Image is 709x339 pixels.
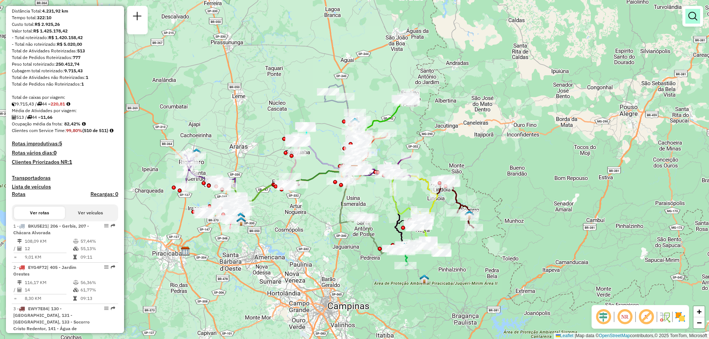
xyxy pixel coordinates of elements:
td: 57,44% [80,238,115,245]
strong: 0 [54,149,56,156]
strong: 82,42% [64,121,81,127]
h4: Rotas improdutivas: [12,141,118,147]
div: Atividade não roteirizada - DISTRIBUIDORA MAJO [353,140,371,148]
div: 9.715,43 / 44 = [12,101,118,107]
td: 116,17 KM [24,279,73,286]
td: 56,36% [80,279,115,286]
a: Zoom in [693,306,705,317]
strong: 322:10 [37,15,51,20]
div: Média de Atividades por viagem: [12,107,118,114]
a: Leaflet [556,333,573,338]
td: 9,01 KM [24,253,73,261]
i: Meta Caixas/viagem: 224,90 Diferença: -4,09 [66,102,70,106]
div: Total de Pedidos Roteirizados: [12,54,118,61]
strong: 99,80% [66,128,82,133]
span: Ocultar deslocamento [595,308,612,326]
span: Exibir rótulo [637,308,655,326]
button: Ver rotas [14,207,65,219]
h4: Rotas vários dias: [12,150,118,156]
span: 3 - [13,306,90,338]
div: Valor total: [12,28,118,34]
em: Rota exportada [111,224,115,228]
div: Total de Atividades Roteirizadas: [12,48,118,54]
a: Rotas [12,191,25,197]
td: 61,77% [80,286,115,294]
i: Total de Atividades [17,246,22,251]
strong: 1 [69,159,72,165]
div: 513 / 44 = [12,114,118,121]
strong: 777 [73,55,81,60]
em: Média calculada utilizando a maior ocupação (%Peso ou %Cubagem) de cada rota da sessão. Rotas cro... [82,122,86,126]
h4: Transportadoras [12,175,118,181]
strong: 1 [81,81,84,87]
i: % de utilização da cubagem [73,288,79,292]
span: Clientes com Service Time: [12,128,66,133]
em: Rota exportada [111,306,115,311]
h4: Clientes Priorizados NR: [12,159,118,165]
i: Total de rotas [37,102,42,106]
div: Total de Atividades não Roteirizadas: [12,74,118,81]
i: Total de Atividades [17,288,22,292]
span: − [697,318,702,327]
span: 2 - [13,264,76,277]
td: 108,09 KM [24,238,73,245]
span: | 206 - Gerbis, 207 - Chácara Alvorada [13,223,89,235]
img: Amparo [400,242,409,252]
a: Exibir filtros [685,9,700,24]
img: Estiva Gerbi [350,117,360,127]
td: = [13,295,17,302]
i: Distância Total [17,239,22,243]
i: Tempo total em rota [73,255,77,259]
img: PA - Limeira [236,217,246,226]
strong: R$ 5.020,00 [57,41,82,47]
img: CDD Piracicaba [181,246,190,256]
em: Opções [104,306,109,311]
span: Ocultar NR [616,308,634,326]
strong: 9.715,43 [64,68,83,73]
div: Total de caixas por viagem: [12,94,118,101]
img: Fluxo de ruas [659,311,671,323]
em: Opções [104,224,109,228]
button: Ver veículos [65,207,116,219]
span: EYG4F72 [28,264,47,270]
td: 14 [24,286,73,294]
div: - Total não roteirizado: [12,41,118,48]
span: | 130 - [GEOGRAPHIC_DATA], 131 - [GEOGRAPHIC_DATA], 133 - Socorro Cristo Redentor, 141 - Água de ... [13,306,90,338]
td: 09:13 [80,295,115,302]
h4: Recargas: 0 [90,191,118,197]
em: Opções [104,265,109,269]
strong: 11,66 [41,114,52,120]
span: EWY7E84 [28,306,48,311]
strong: 5 [59,140,62,147]
i: % de utilização da cubagem [73,246,79,251]
i: Tempo total em rota [73,296,77,301]
div: Custo total: [12,21,118,28]
div: Peso total roteirizado: [12,61,118,68]
div: Tempo total: [12,14,118,21]
img: 619 UDC Light Rio Claro [192,148,201,158]
strong: R$ 1.425.178,42 [33,28,68,34]
div: - Total roteirizado: [12,34,118,41]
i: Total de Atividades [12,115,16,120]
strong: 4.231,92 km [42,8,68,14]
td: 09:11 [80,253,115,261]
div: Cubagem total roteirizado: [12,68,118,74]
strong: 250.412,74 [56,61,79,67]
td: = [13,253,17,261]
span: | 405 - Jardim Orestes [13,264,76,277]
a: OpenStreetMap [599,333,630,338]
td: 8,30 KM [24,295,73,302]
img: CDD Mogi Mirim [350,165,359,174]
div: Total de Pedidos não Roteirizados: [12,81,118,87]
strong: 220,81 [51,101,65,107]
strong: 513 [77,48,85,53]
span: BKU5E21 [28,223,47,229]
td: 12 [24,245,73,252]
img: Exibir/Ocultar setores [674,311,686,323]
i: Cubagem total roteirizado [12,102,16,106]
em: Rota exportada [111,265,115,269]
div: Map data © contributors,© 2025 TomTom, Microsoft [554,333,709,339]
td: / [13,245,17,252]
a: Nova sessão e pesquisa [130,9,145,25]
a: Zoom out [693,317,705,328]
